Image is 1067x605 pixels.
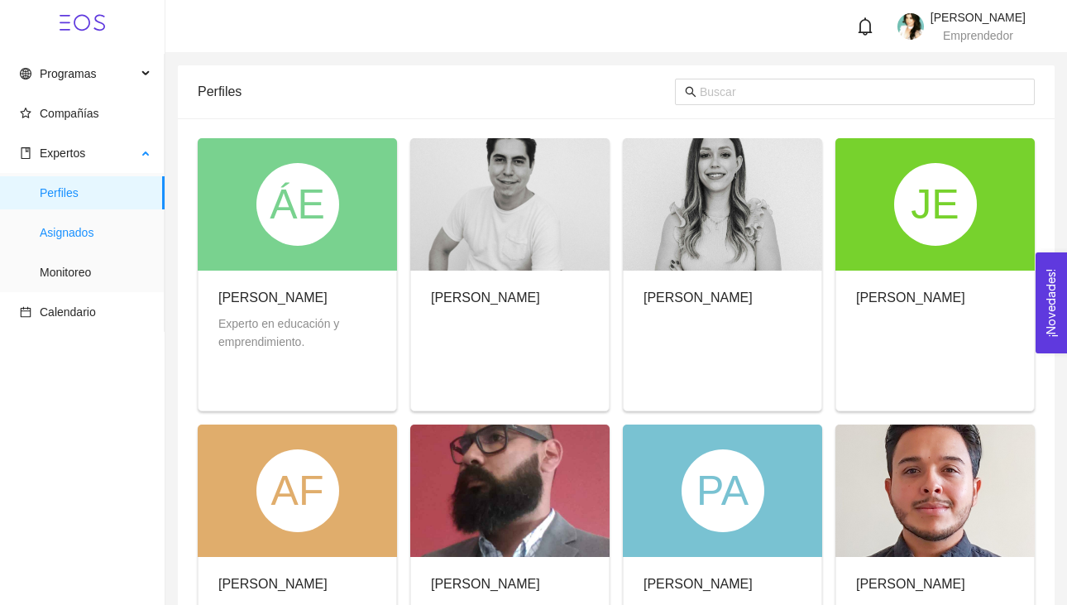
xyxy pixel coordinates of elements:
span: book [20,147,31,159]
span: [PERSON_NAME] [931,11,1026,24]
div: JE [894,163,977,246]
span: Compañías [40,107,99,120]
div: [PERSON_NAME] [218,287,376,308]
div: Perfiles [198,68,675,115]
input: Buscar [700,83,1025,101]
span: Asignados [40,216,151,249]
div: [PERSON_NAME] [856,287,965,308]
div: PA [682,449,764,532]
div: [PERSON_NAME] [431,287,540,308]
div: [PERSON_NAME] [431,574,589,594]
div: AF [256,449,339,532]
span: search [685,86,696,98]
span: Expertos [40,146,85,160]
div: [PERSON_NAME] [644,574,753,594]
span: Monitoreo [40,256,151,289]
div: ÁE [256,163,339,246]
div: [PERSON_NAME] [644,287,753,308]
span: Programas [40,67,96,80]
span: star [20,108,31,119]
button: Open Feedback Widget [1036,252,1067,353]
span: Emprendedor [943,29,1013,42]
span: Perfiles [40,176,151,209]
div: [PERSON_NAME] [218,574,328,594]
span: bell [856,17,874,36]
div: [PERSON_NAME] [856,574,965,594]
span: calendar [20,306,31,318]
img: 1731682795038-EEE7E56A-5C0C-4F3A-A9E7-FB8F04D6ABB8.jpeg [897,13,924,40]
span: global [20,68,31,79]
div: Experto en educación y emprendimiento. [218,315,376,351]
span: Calendario [40,305,96,319]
